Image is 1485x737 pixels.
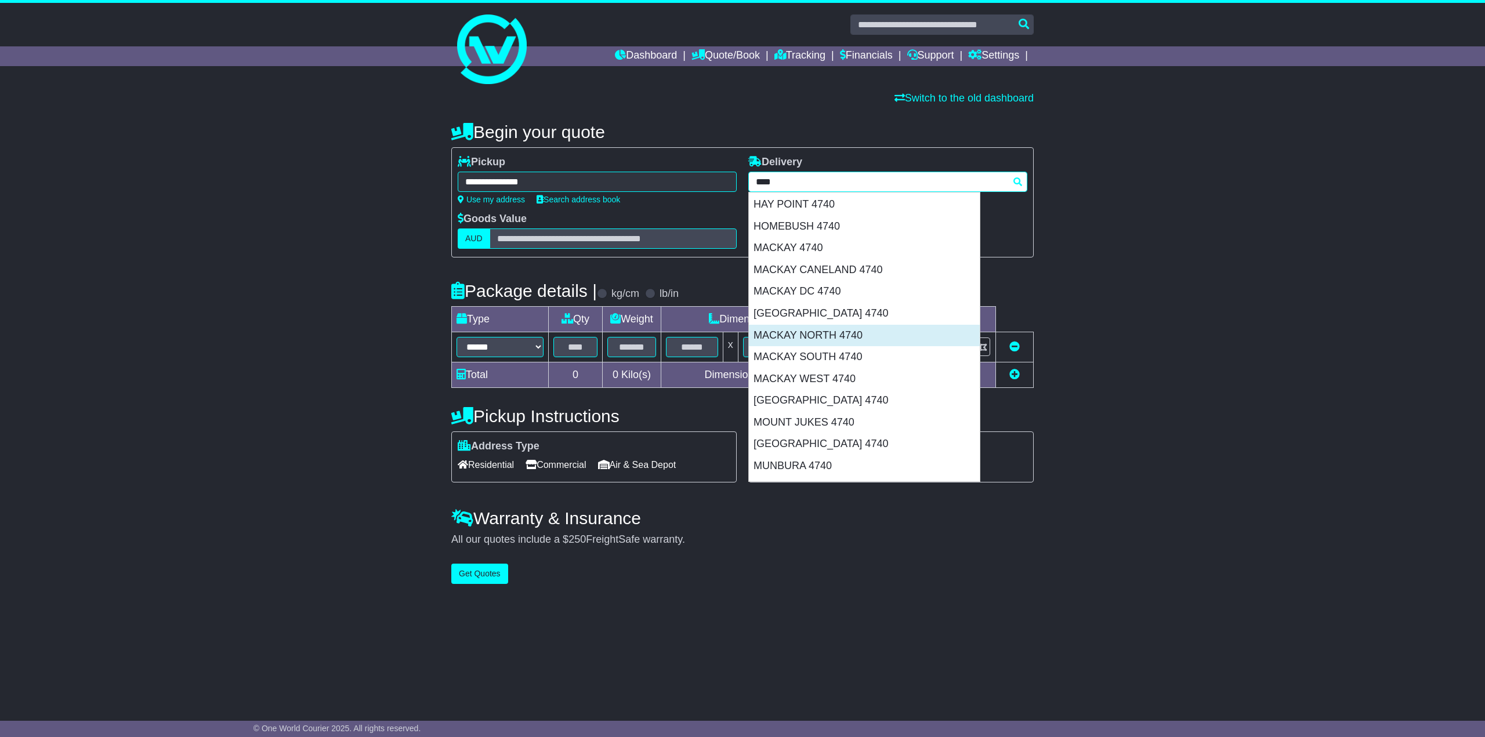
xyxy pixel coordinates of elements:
[451,509,1034,528] h4: Warranty & Insurance
[615,46,677,66] a: Dashboard
[458,228,490,249] label: AUD
[452,362,549,388] td: Total
[748,172,1027,192] typeahead: Please provide city
[451,281,597,300] h4: Package details |
[749,346,980,368] div: MACKAY SOUTH 4740
[749,237,980,259] div: MACKAY 4740
[568,533,586,545] span: 250
[840,46,893,66] a: Financials
[907,46,954,66] a: Support
[660,288,679,300] label: lb/in
[451,564,508,584] button: Get Quotes
[253,724,421,733] span: © One World Courier 2025. All rights reserved.
[661,307,876,332] td: Dimensions (L x W x H)
[452,307,549,332] td: Type
[749,216,980,238] div: HOMEBUSH 4740
[451,406,737,426] h4: Pickup Instructions
[458,195,525,204] a: Use my address
[613,369,618,380] span: 0
[749,368,980,390] div: MACKAY WEST 4740
[749,390,980,412] div: [GEOGRAPHIC_DATA] 4740
[458,440,539,453] label: Address Type
[749,477,980,499] div: NINDAROO 4740
[549,307,603,332] td: Qty
[458,213,527,226] label: Goods Value
[451,533,1034,546] div: All our quotes include a $ FreightSafe warranty.
[1009,341,1020,353] a: Remove this item
[748,156,802,169] label: Delivery
[749,433,980,455] div: [GEOGRAPHIC_DATA] 4740
[661,362,876,388] td: Dimensions in Centimetre(s)
[723,332,738,362] td: x
[603,307,661,332] td: Weight
[749,412,980,434] div: MOUNT JUKES 4740
[749,325,980,347] div: MACKAY NORTH 4740
[611,288,639,300] label: kg/cm
[458,456,514,474] span: Residential
[451,122,1034,141] h4: Begin your quote
[894,92,1034,104] a: Switch to the old dashboard
[549,362,603,388] td: 0
[603,362,661,388] td: Kilo(s)
[749,455,980,477] div: MUNBURA 4740
[458,156,505,169] label: Pickup
[749,303,980,325] div: [GEOGRAPHIC_DATA] 4740
[749,194,980,216] div: HAY POINT 4740
[537,195,620,204] a: Search address book
[1009,369,1020,380] a: Add new item
[749,281,980,303] div: MACKAY DC 4740
[968,46,1019,66] a: Settings
[774,46,825,66] a: Tracking
[526,456,586,474] span: Commercial
[691,46,760,66] a: Quote/Book
[749,259,980,281] div: MACKAY CANELAND 4740
[598,456,676,474] span: Air & Sea Depot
